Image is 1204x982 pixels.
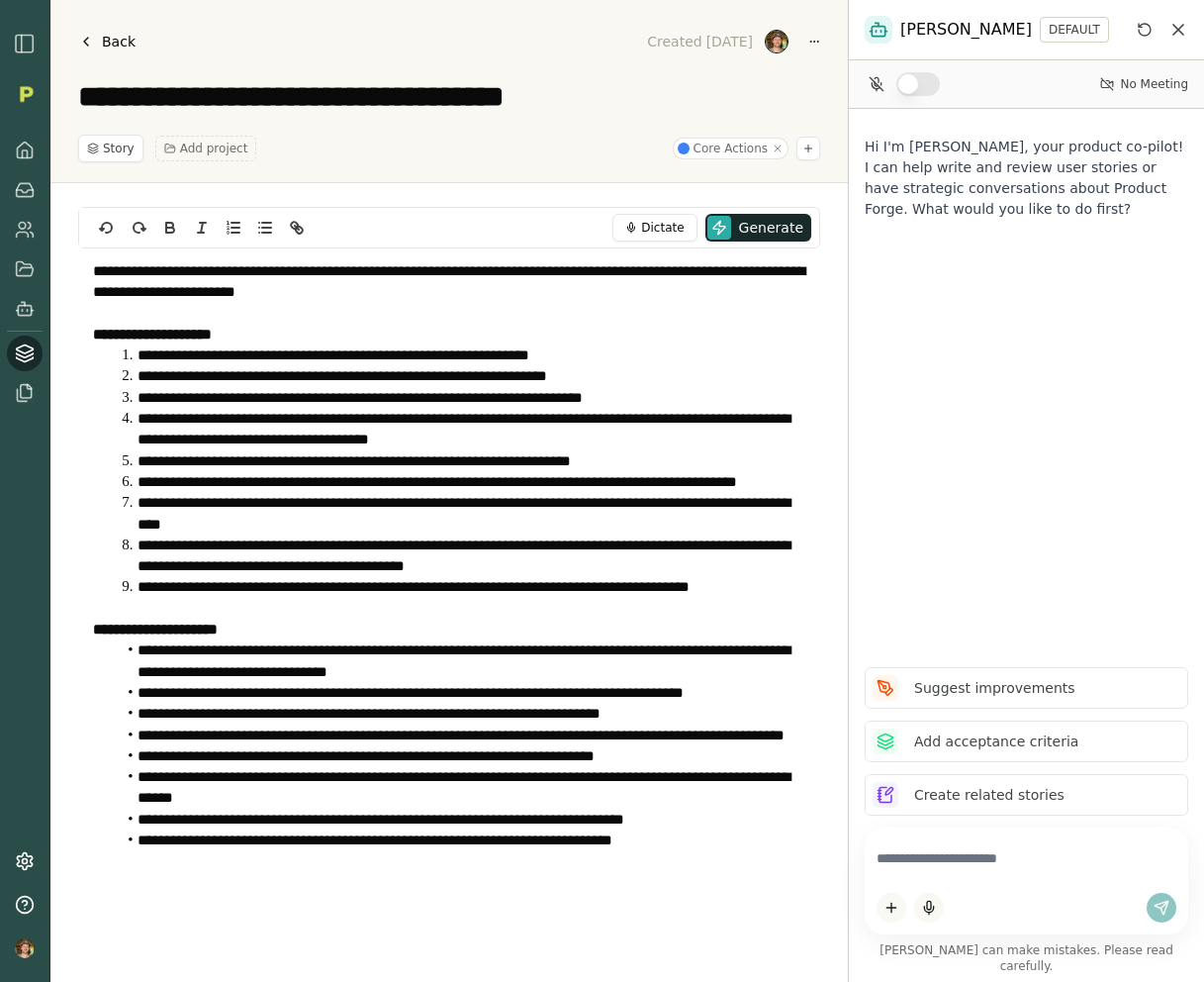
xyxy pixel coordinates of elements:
button: Reset conversation [1133,18,1157,42]
img: profile [15,938,35,958]
button: Created[DATE]Luke Moderwell [635,28,800,55]
button: Ordered [220,216,247,240]
span: [DATE] [706,32,753,51]
span: Back [102,32,136,51]
img: sidebar [13,32,37,55]
p: Suggest improvements [914,678,1075,699]
p: Add acceptance criteria [914,732,1078,752]
button: Help [7,887,43,923]
button: Add project [155,136,257,161]
span: [PERSON_NAME] [900,18,1032,42]
p: Hi I'm [PERSON_NAME], your product co-pilot! I can help write and review user stories or have str... [865,137,1188,220]
button: Generate [705,214,811,242]
span: Generate [739,218,803,238]
button: Core Actions [673,138,788,159]
button: Add content to chat [877,893,906,923]
button: redo [125,216,152,240]
button: Story [78,135,143,162]
button: Italic [188,216,216,240]
button: undo [93,216,121,240]
button: Link [283,216,311,240]
button: Dictate [612,214,696,242]
p: Create related stories [914,785,1065,806]
a: Back [78,28,136,55]
button: Create related stories [865,774,1188,816]
img: Organization logo [11,79,41,109]
button: Start dictation [914,893,944,923]
span: Story [103,141,135,156]
button: Suggest improvements [865,667,1188,709]
button: Close chat [1168,20,1188,40]
button: Bullet [251,216,279,240]
span: Core Actions [694,141,768,156]
span: Add project [180,141,248,156]
button: Add acceptance criteria [865,721,1188,762]
span: [PERSON_NAME] can make mistakes. Please read carefully. [865,942,1188,974]
button: Bold [156,216,184,240]
span: No Meeting [1120,76,1188,92]
span: Created [647,32,701,51]
button: DEFAULT [1040,17,1109,43]
img: Luke Moderwell [765,30,788,53]
button: Send message [1147,893,1176,923]
span: Dictate [641,220,684,236]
